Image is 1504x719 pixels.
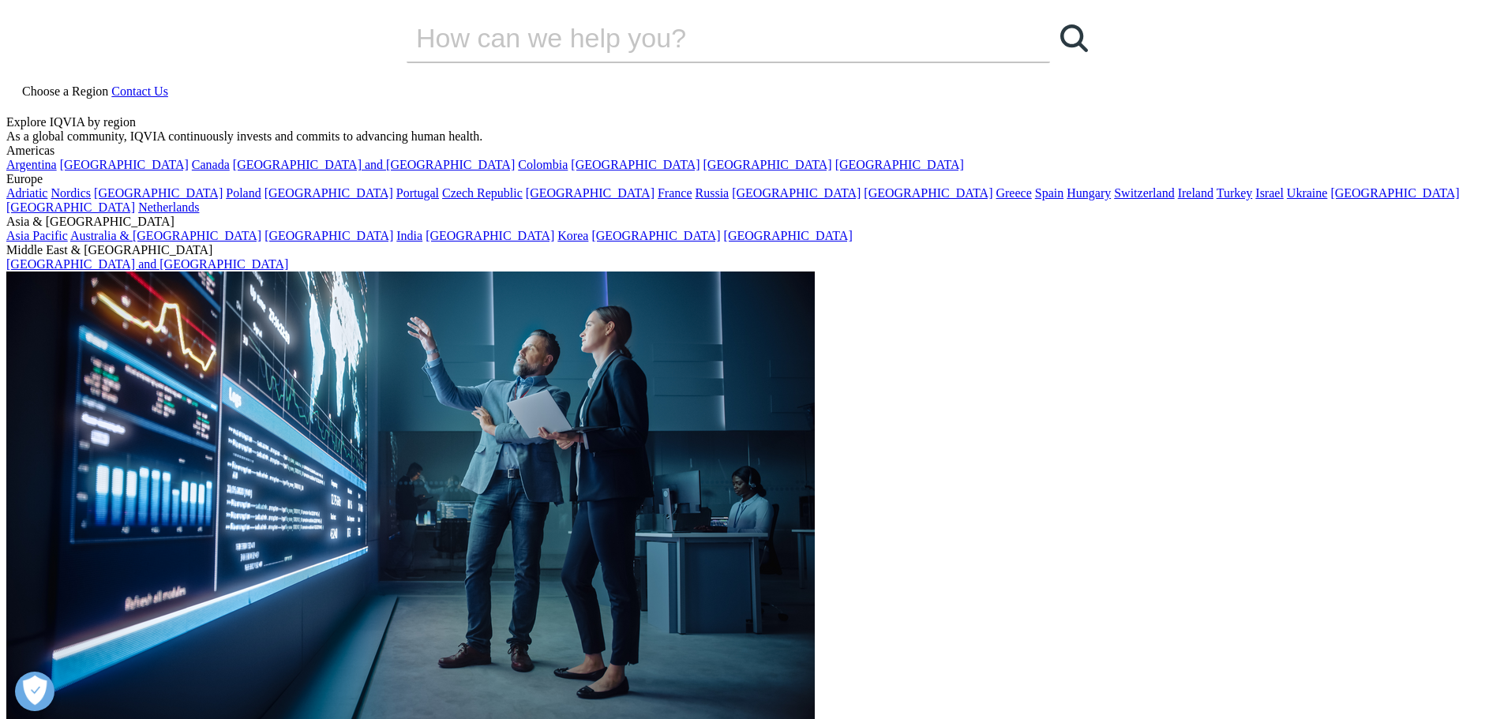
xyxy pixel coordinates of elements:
a: Nordics [51,186,91,200]
a: [GEOGRAPHIC_DATA] and [GEOGRAPHIC_DATA] [233,158,515,171]
a: [GEOGRAPHIC_DATA] [864,186,992,200]
a: [GEOGRAPHIC_DATA] [94,186,223,200]
div: Middle East & [GEOGRAPHIC_DATA] [6,243,1498,257]
div: Americas [6,144,1498,158]
a: [GEOGRAPHIC_DATA] [6,200,135,214]
a: Portugal [396,186,439,200]
div: Explore IQVIA by region [6,115,1498,129]
a: [GEOGRAPHIC_DATA] [835,158,964,171]
a: Poland [226,186,261,200]
a: [GEOGRAPHIC_DATA] [60,158,189,171]
a: [GEOGRAPHIC_DATA] [724,229,853,242]
a: Adriatic [6,186,47,200]
span: Choose a Region [22,84,108,98]
a: [GEOGRAPHIC_DATA] [1330,186,1459,200]
a: Colombia [518,158,568,171]
a: [GEOGRAPHIC_DATA] [426,229,554,242]
a: Hungary [1067,186,1111,200]
a: Ukraine [1287,186,1328,200]
input: Search [407,14,1005,62]
a: [GEOGRAPHIC_DATA] [591,229,720,242]
a: Turkey [1217,186,1253,200]
a: Korea [557,229,588,242]
a: Canada [192,158,230,171]
div: Europe [6,172,1498,186]
a: [GEOGRAPHIC_DATA] [703,158,832,171]
button: Abrir preferências [15,672,54,711]
a: Australia & [GEOGRAPHIC_DATA] [70,229,261,242]
a: Spain [1035,186,1063,200]
a: India [396,229,422,242]
a: France [658,186,692,200]
div: Asia & [GEOGRAPHIC_DATA] [6,215,1498,229]
a: Netherlands [138,200,199,214]
a: Greece [996,186,1031,200]
a: [GEOGRAPHIC_DATA] [264,229,393,242]
a: [GEOGRAPHIC_DATA] [264,186,393,200]
a: [GEOGRAPHIC_DATA] [571,158,699,171]
svg: Search [1060,24,1088,52]
a: Asia Pacific [6,229,68,242]
a: [GEOGRAPHIC_DATA] [732,186,861,200]
a: Argentina [6,158,57,171]
a: [GEOGRAPHIC_DATA] and [GEOGRAPHIC_DATA] [6,257,288,271]
div: As a global community, IQVIA continuously invests and commits to advancing human health. [6,129,1498,144]
a: Search [1050,14,1097,62]
a: Israel [1255,186,1284,200]
a: Russia [696,186,729,200]
a: Switzerland [1114,186,1174,200]
a: Contact Us [111,84,168,98]
a: [GEOGRAPHIC_DATA] [526,186,654,200]
a: Czech Republic [442,186,523,200]
a: Ireland [1178,186,1213,200]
